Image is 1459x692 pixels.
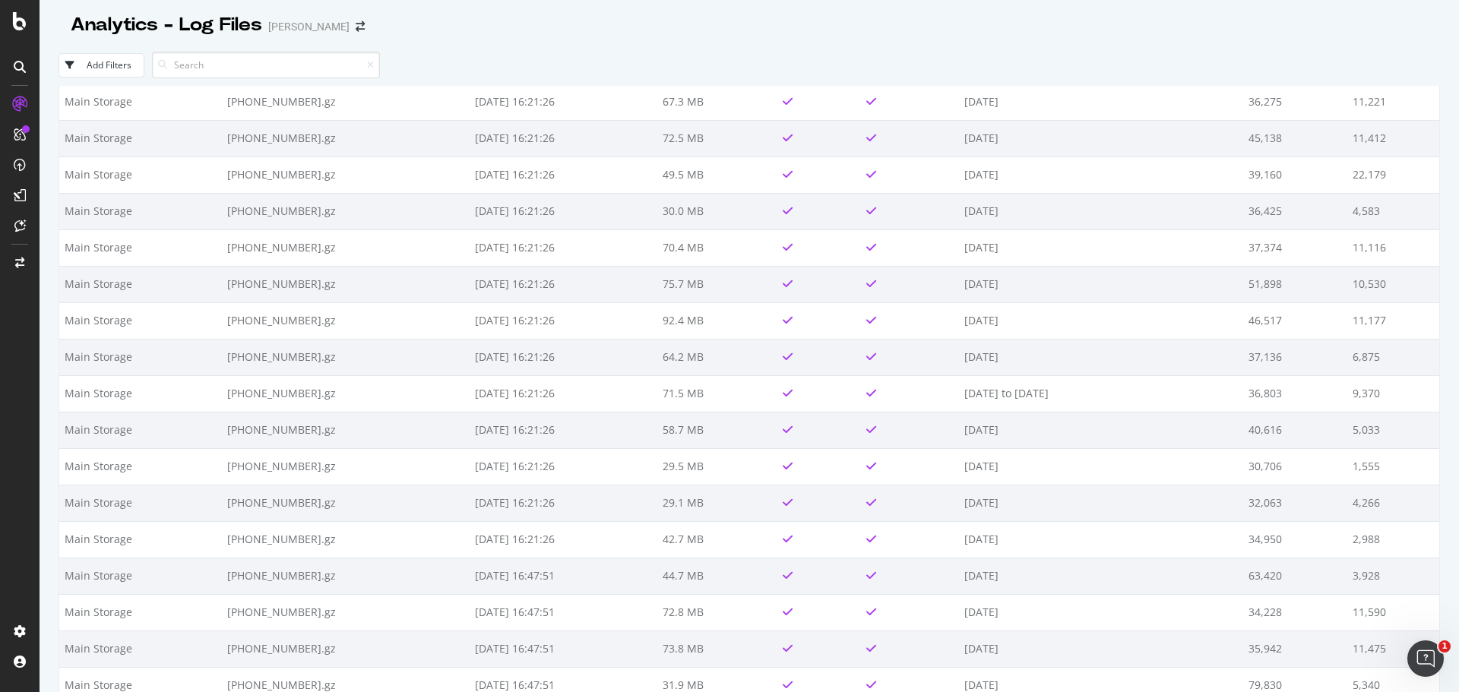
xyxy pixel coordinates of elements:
[59,302,222,339] td: Main Storage
[959,120,1243,156] td: [DATE]
[1347,521,1439,558] td: 2,988
[356,21,365,32] div: arrow-right-arrow-left
[1347,375,1439,412] td: 9,370
[59,229,222,266] td: Main Storage
[470,412,657,448] td: [DATE] 16:21:26
[470,156,657,193] td: [DATE] 16:21:26
[222,193,470,229] td: [PHONE_NUMBER].gz
[59,266,222,302] td: Main Storage
[1243,448,1347,485] td: 30,706
[1347,558,1439,594] td: 3,928
[959,266,1243,302] td: [DATE]
[59,193,222,229] td: Main Storage
[470,485,657,521] td: [DATE] 16:21:26
[222,412,470,448] td: [PHONE_NUMBER].gz
[222,156,470,193] td: [PHONE_NUMBER].gz
[1347,229,1439,266] td: 11,116
[657,229,777,266] td: 70.4 MB
[657,521,777,558] td: 42.7 MB
[1347,302,1439,339] td: 11,177
[657,558,777,594] td: 44.7 MB
[657,594,777,630] td: 72.8 MB
[959,84,1243,120] td: [DATE]
[1243,229,1347,266] td: 37,374
[1347,120,1439,156] td: 11,412
[1407,640,1444,677] iframe: Intercom live chat
[1243,375,1347,412] td: 36,803
[71,12,262,38] div: Analytics - Log Files
[657,412,777,448] td: 58.7 MB
[222,448,470,485] td: [PHONE_NUMBER].gz
[222,485,470,521] td: [PHONE_NUMBER].gz
[59,375,222,412] td: Main Storage
[59,84,222,120] td: Main Storage
[59,630,222,667] td: Main Storage
[59,339,222,375] td: Main Storage
[1243,302,1347,339] td: 46,517
[959,485,1243,521] td: [DATE]
[59,53,144,77] button: Add Filters
[59,485,222,521] td: Main Storage
[1347,156,1439,193] td: 22,179
[657,339,777,375] td: 64.2 MB
[470,375,657,412] td: [DATE] 16:21:26
[1243,120,1347,156] td: 45,138
[470,120,657,156] td: [DATE] 16:21:26
[222,120,470,156] td: [PHONE_NUMBER].gz
[959,375,1243,412] td: [DATE] to [DATE]
[959,302,1243,339] td: [DATE]
[470,266,657,302] td: [DATE] 16:21:26
[1243,412,1347,448] td: 40,616
[1243,266,1347,302] td: 51,898
[152,52,380,78] input: Search
[1243,156,1347,193] td: 39,160
[59,521,222,558] td: Main Storage
[657,302,777,339] td: 92.4 MB
[222,302,470,339] td: [PHONE_NUMBER].gz
[470,521,657,558] td: [DATE] 16:21:26
[222,375,470,412] td: [PHONE_NUMBER].gz
[470,193,657,229] td: [DATE] 16:21:26
[1243,193,1347,229] td: 36,425
[959,558,1243,594] td: [DATE]
[657,485,777,521] td: 29.1 MB
[1347,193,1439,229] td: 4,583
[59,448,222,485] td: Main Storage
[657,193,777,229] td: 30.0 MB
[222,558,470,594] td: [PHONE_NUMBER].gz
[959,448,1243,485] td: [DATE]
[657,156,777,193] td: 49.5 MB
[59,558,222,594] td: Main Storage
[222,84,470,120] td: [PHONE_NUMBER].gz
[959,630,1243,667] td: [DATE]
[1243,84,1347,120] td: 36,275
[1347,630,1439,667] td: 11,475
[657,120,777,156] td: 72.5 MB
[59,120,222,156] td: Main Storage
[657,84,777,120] td: 67.3 MB
[470,339,657,375] td: [DATE] 16:21:26
[959,193,1243,229] td: [DATE]
[87,58,131,71] div: Add Filters
[657,630,777,667] td: 73.8 MB
[222,339,470,375] td: [PHONE_NUMBER].gz
[222,630,470,667] td: [PHONE_NUMBER].gz
[470,594,657,630] td: [DATE] 16:47:51
[59,412,222,448] td: Main Storage
[1347,339,1439,375] td: 6,875
[1347,84,1439,120] td: 11,221
[657,375,777,412] td: 71.5 MB
[959,229,1243,266] td: [DATE]
[1243,630,1347,667] td: 35,942
[222,229,470,266] td: [PHONE_NUMBER].gz
[470,302,657,339] td: [DATE] 16:21:26
[1347,485,1439,521] td: 4,266
[470,448,657,485] td: [DATE] 16:21:26
[1347,266,1439,302] td: 10,530
[959,521,1243,558] td: [DATE]
[959,339,1243,375] td: [DATE]
[222,521,470,558] td: [PHONE_NUMBER].gz
[1347,412,1439,448] td: 5,033
[470,630,657,667] td: [DATE] 16:47:51
[1243,339,1347,375] td: 37,136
